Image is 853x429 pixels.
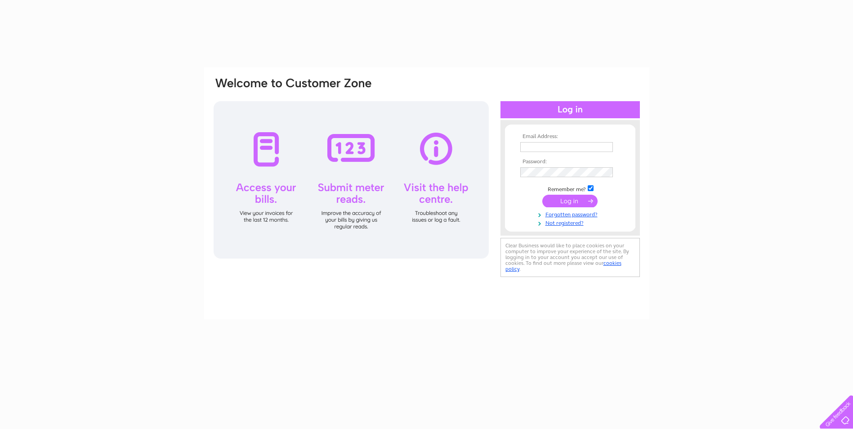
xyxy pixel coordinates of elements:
[520,210,622,218] a: Forgotten password?
[505,260,621,272] a: cookies policy
[518,184,622,193] td: Remember me?
[500,238,640,277] div: Clear Business would like to place cookies on your computer to improve your experience of the sit...
[520,218,622,227] a: Not registered?
[518,159,622,165] th: Password:
[542,195,598,207] input: Submit
[518,134,622,140] th: Email Address:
